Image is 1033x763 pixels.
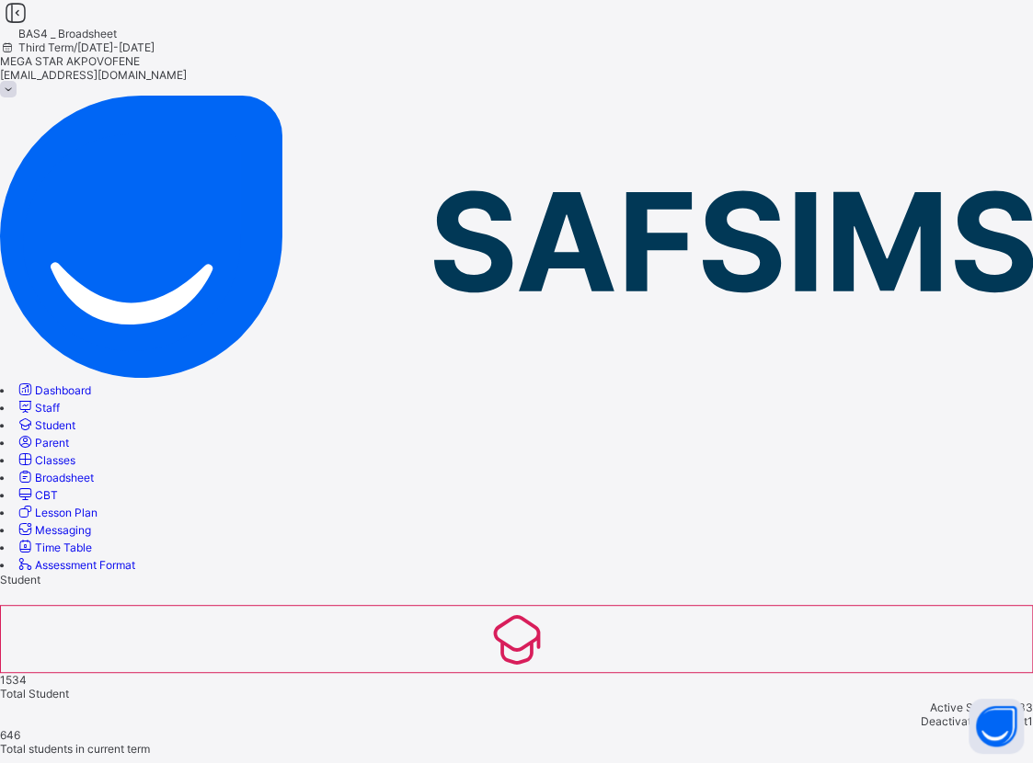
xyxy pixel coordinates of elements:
[16,383,91,397] a: Dashboard
[35,506,98,519] span: Lesson Plan
[969,699,1024,754] button: Open asap
[18,27,117,40] span: Class Arm Broadsheet
[930,700,1006,714] span: Active Student
[921,714,1027,728] span: Deactivated Student
[35,418,75,432] span: Student
[16,558,135,572] a: Assessment Format
[35,436,69,450] span: Parent
[1027,714,1033,728] span: 1
[35,488,58,502] span: CBT
[35,383,91,397] span: Dashboard
[16,453,75,467] a: Classes
[16,541,92,554] a: Time Table
[16,436,69,450] a: Parent
[16,506,98,519] a: Lesson Plan
[16,523,91,537] a: Messaging
[35,453,75,467] span: Classes
[16,488,58,502] a: CBT
[35,471,94,484] span: Broadsheet
[16,401,60,415] a: Staff
[16,471,94,484] a: Broadsheet
[35,401,60,415] span: Staff
[35,523,91,537] span: Messaging
[35,541,92,554] span: Time Table
[35,558,135,572] span: Assessment Format
[16,418,75,432] a: Student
